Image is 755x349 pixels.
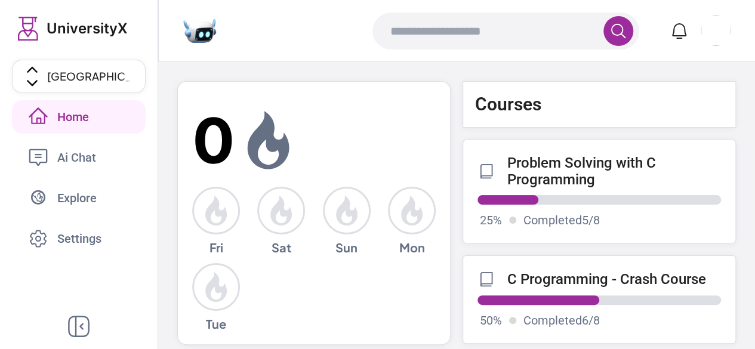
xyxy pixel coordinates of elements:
[12,100,146,134] a: Home
[480,312,502,329] p: 50 %
[12,141,146,174] a: Ai Chat
[272,239,291,256] span: Sat
[17,17,39,41] img: Logo
[47,68,161,85] span: [GEOGRAPHIC_DATA]
[206,316,226,332] span: Tue
[57,190,111,206] span: Explore
[335,239,358,256] span: Sun
[47,19,141,38] span: UniversityX
[57,109,105,125] span: Home
[523,312,600,329] p: Completed 6 / 8
[209,239,223,256] span: Fri
[463,140,736,243] a: Problem Solving with C Programming25%Completed5/8
[57,149,105,166] span: Ai Chat
[507,271,706,288] p: C Programming - Crash Course
[12,181,146,215] a: Explore
[475,94,541,115] p: Courses
[463,255,736,344] a: C Programming - Crash Course50%Completed6/8
[57,230,129,247] span: Settings
[192,94,235,187] span: 0
[507,155,721,188] p: Problem Solving with C Programming
[399,239,425,256] span: Mon
[480,212,502,228] p: 25 %
[12,222,146,255] a: Settings
[523,212,600,228] p: Completed 5 / 8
